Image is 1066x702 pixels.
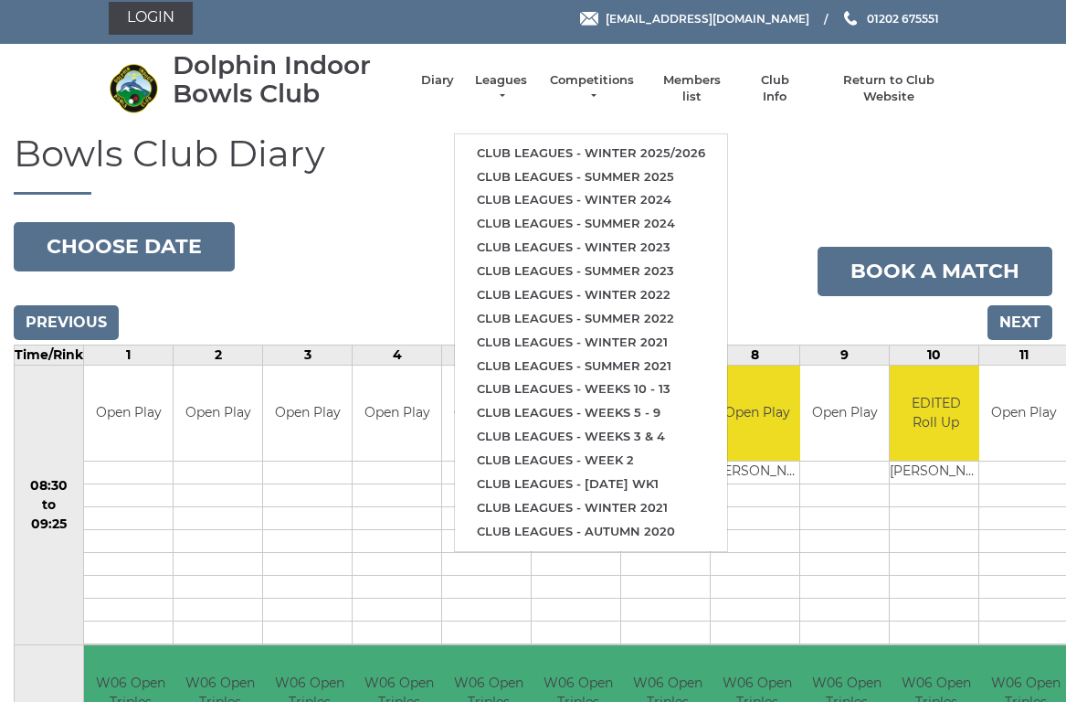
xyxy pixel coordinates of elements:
td: 5 [442,345,532,365]
a: Club Info [748,72,801,105]
td: 9 [800,345,890,365]
td: Open Play [263,366,352,462]
td: Open Play [800,366,889,462]
a: Club leagues - Winter 2024 [455,188,727,212]
a: Club leagues - [DATE] wk1 [455,473,727,496]
span: [EMAIL_ADDRESS][DOMAIN_NAME] [606,11,809,25]
h1: Bowls Club Diary [14,133,1052,195]
img: Phone us [844,11,857,26]
a: Club leagues - Winter 2022 [455,283,727,307]
a: Diary [421,72,454,89]
a: Login [109,2,193,35]
td: 10 [890,345,979,365]
a: Club leagues - Week 2 [455,449,727,473]
a: Club leagues - Weeks 3 & 4 [455,425,727,449]
a: Leagues [472,72,530,105]
a: Club leagues - Winter 2021 [455,496,727,520]
td: Open Play [174,366,262,462]
a: Club leagues - Winter 2021 [455,331,727,355]
td: [PERSON_NAME] [711,462,803,484]
td: EDITED Roll Up [890,366,982,462]
td: [PERSON_NAME] [890,462,982,484]
a: Club leagues - Weeks 10 - 13 [455,378,727,401]
img: Dolphin Indoor Bowls Club [109,63,159,113]
td: 2 [174,345,263,365]
a: Competitions [548,72,636,105]
td: 8 [711,345,800,365]
a: Club leagues - Summer 2022 [455,307,727,331]
a: Club leagues - Winter 2025/2026 [455,142,727,165]
a: Phone us 01202 675551 [841,10,939,27]
a: Club leagues - Summer 2024 [455,212,727,236]
a: Club leagues - Weeks 5 - 9 [455,401,727,425]
a: Email [EMAIL_ADDRESS][DOMAIN_NAME] [580,10,809,27]
ul: Leagues [454,133,728,552]
a: Club leagues - Summer 2021 [455,355,727,378]
span: 01202 675551 [867,11,939,25]
button: Choose date [14,222,235,271]
td: Open Play [353,366,441,462]
td: Open Play [442,366,531,462]
a: Club leagues - Autumn 2020 [455,520,727,544]
td: 4 [353,345,442,365]
td: 3 [263,345,353,365]
a: Club leagues - Summer 2023 [455,260,727,283]
a: Return to Club Website [819,72,957,105]
a: Club leagues - Winter 2023 [455,236,727,260]
a: Book a match [818,247,1052,296]
div: Dolphin Indoor Bowls Club [173,51,403,108]
img: Email [580,12,598,26]
td: 08:30 to 09:25 [15,365,84,645]
td: Open Play [711,366,803,462]
a: Club leagues - Summer 2025 [455,165,727,189]
td: 1 [84,345,174,365]
td: Open Play [84,366,173,462]
a: Members list [654,72,730,105]
input: Next [987,305,1052,340]
td: Time/Rink [15,345,84,365]
input: Previous [14,305,119,340]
